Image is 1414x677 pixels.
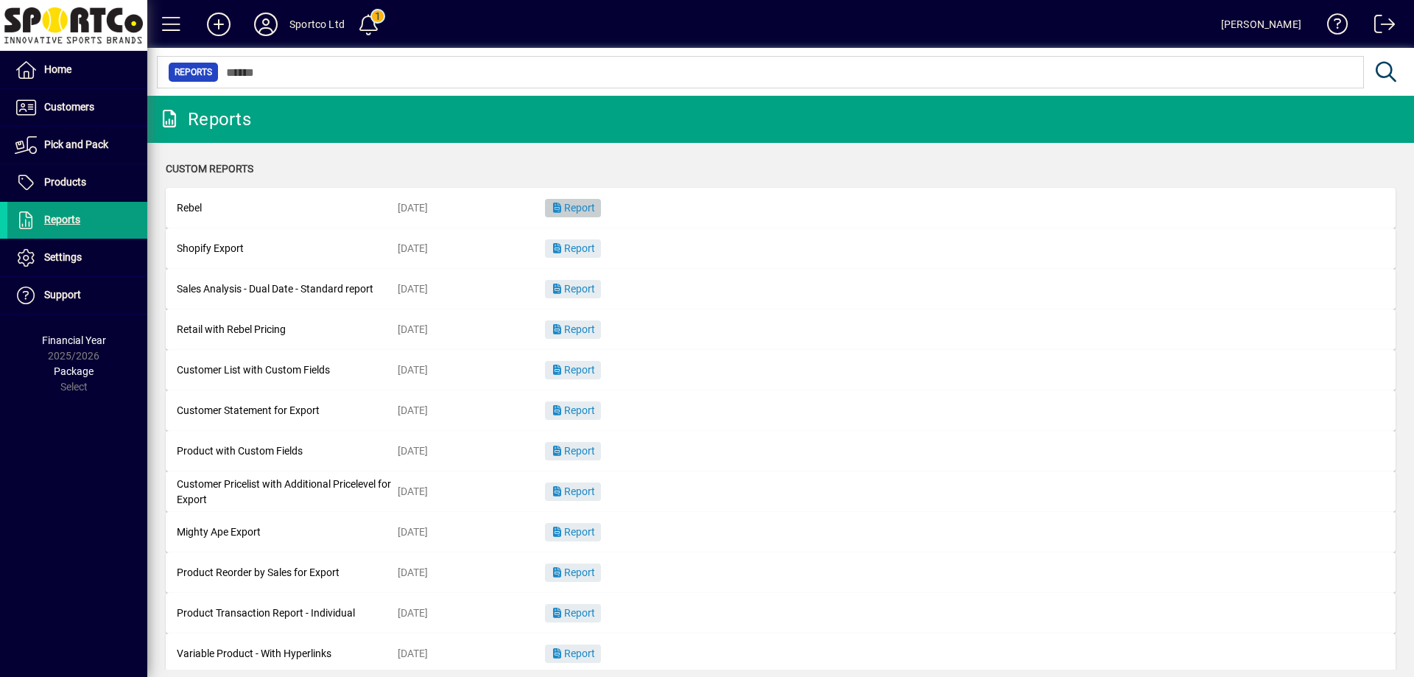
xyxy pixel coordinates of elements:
span: Products [44,176,86,188]
span: Report [551,485,595,497]
div: [DATE] [398,565,545,580]
div: Product Transaction Report - Individual [177,606,398,621]
span: Report [551,283,595,295]
button: Profile [242,11,289,38]
a: Settings [7,239,147,276]
span: Custom Reports [166,163,253,175]
button: Report [545,361,601,379]
span: Report [551,607,595,619]
a: Logout [1363,3,1396,51]
span: Home [44,63,71,75]
button: Report [545,604,601,622]
div: [DATE] [398,200,545,216]
div: [DATE] [398,484,545,499]
a: Knowledge Base [1316,3,1348,51]
a: Pick and Pack [7,127,147,164]
div: Retail with Rebel Pricing [177,322,398,337]
div: Sales Analysis - Dual Date - Standard report [177,281,398,297]
div: Product Reorder by Sales for Export [177,565,398,580]
button: Report [545,280,601,298]
span: Report [551,242,595,254]
button: Report [545,564,601,582]
span: Financial Year [42,334,106,346]
span: Support [44,289,81,301]
div: Sportco Ltd [289,13,345,36]
span: Package [54,365,94,377]
div: [DATE] [398,362,545,378]
div: Variable Product - With Hyperlinks [177,646,398,662]
button: Report [545,442,601,460]
div: Product with Custom Fields [177,443,398,459]
span: Reports [175,65,212,80]
div: Customer Pricelist with Additional Pricelevel for Export [177,477,398,508]
span: Report [551,526,595,538]
span: Settings [44,251,82,263]
span: Report [551,364,595,376]
span: Report [551,445,595,457]
div: Reports [158,108,251,131]
span: Reports [44,214,80,225]
span: Report [551,323,595,335]
div: [DATE] [398,606,545,621]
div: [DATE] [398,281,545,297]
div: [DATE] [398,646,545,662]
a: Support [7,277,147,314]
span: Report [551,202,595,214]
div: [DATE] [398,322,545,337]
div: [PERSON_NAME] [1221,13,1301,36]
div: [DATE] [398,525,545,540]
span: Report [551,648,595,659]
button: Report [545,483,601,501]
button: Report [545,401,601,420]
a: Customers [7,89,147,126]
div: Rebel [177,200,398,216]
div: Shopify Export [177,241,398,256]
span: Pick and Pack [44,138,108,150]
button: Report [545,199,601,217]
div: [DATE] [398,443,545,459]
div: Customer List with Custom Fields [177,362,398,378]
button: Report [545,523,601,541]
div: [DATE] [398,403,545,418]
span: Report [551,566,595,578]
div: [DATE] [398,241,545,256]
div: Customer Statement for Export [177,403,398,418]
span: Report [551,404,595,416]
button: Add [195,11,242,38]
button: Report [545,645,601,663]
button: Report [545,239,601,258]
a: Products [7,164,147,201]
div: Mighty Ape Export [177,525,398,540]
a: Home [7,52,147,88]
button: Report [545,320,601,339]
span: Customers [44,101,94,113]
